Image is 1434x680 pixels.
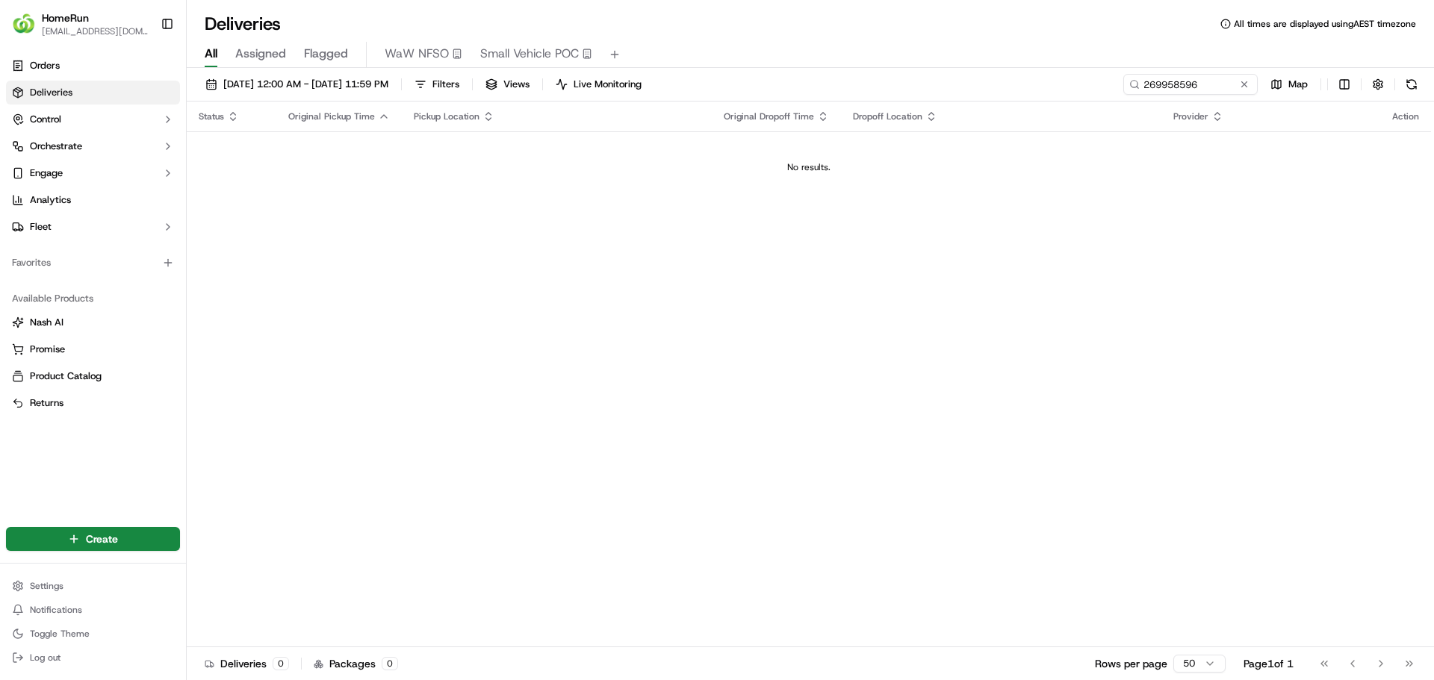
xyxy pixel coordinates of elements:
[6,575,180,596] button: Settings
[254,147,272,165] button: Start new chat
[6,251,180,275] div: Favorites
[205,656,289,671] div: Deliveries
[30,220,52,234] span: Fleet
[9,210,120,237] a: 📗Knowledge Base
[1288,78,1308,91] span: Map
[414,110,479,122] span: Pickup Location
[385,45,449,63] span: WaW NFSO
[288,110,375,122] span: Original Pickup Time
[30,396,63,410] span: Returns
[6,107,180,131] button: Control
[30,166,63,180] span: Engage
[12,12,36,36] img: HomeRun
[30,652,60,664] span: Log out
[30,628,90,640] span: Toggle Theme
[30,580,63,592] span: Settings
[6,54,180,78] a: Orders
[15,218,27,230] div: 📗
[15,60,272,84] p: Welcome 👋
[42,25,149,37] button: [EMAIL_ADDRESS][DOMAIN_NAME]
[120,210,246,237] a: 💻API Documentation
[408,74,466,95] button: Filters
[1401,74,1422,95] button: Refresh
[480,45,579,63] span: Small Vehicle POC
[6,161,180,185] button: Engage
[39,96,269,112] input: Got a question? Start typing here...
[6,6,155,42] button: HomeRunHomeRun[EMAIL_ADDRESS][DOMAIN_NAME]
[199,110,224,122] span: Status
[6,188,180,212] a: Analytics
[15,15,45,45] img: Nash
[853,110,922,122] span: Dropoff Location
[314,656,398,671] div: Packages
[30,86,72,99] span: Deliveries
[432,78,459,91] span: Filters
[6,364,180,388] button: Product Catalog
[51,157,189,169] div: We're available if you need us!
[149,253,181,264] span: Pylon
[126,218,138,230] div: 💻
[205,45,217,63] span: All
[479,74,536,95] button: Views
[30,193,71,207] span: Analytics
[1173,110,1208,122] span: Provider
[15,143,42,169] img: 1736555255976-a54dd68f-1ca7-489b-9aae-adbdc363a1c4
[273,657,289,670] div: 0
[6,215,180,239] button: Fleet
[6,623,180,644] button: Toggle Theme
[6,391,180,415] button: Returns
[30,343,65,356] span: Promise
[30,140,82,153] span: Orchestrate
[12,369,174,383] a: Product Catalog
[12,316,174,329] a: Nash AI
[30,59,60,72] span: Orders
[382,657,398,670] div: 0
[205,12,281,36] h1: Deliveries
[1095,656,1167,671] p: Rows per page
[12,396,174,410] a: Returns
[86,531,118,546] span: Create
[42,10,89,25] button: HomeRun
[6,134,180,158] button: Orchestrate
[235,45,286,63] span: Assigned
[6,81,180,105] a: Deliveries
[503,78,530,91] span: Views
[51,143,245,157] div: Start new chat
[12,343,174,356] a: Promise
[6,337,180,361] button: Promise
[6,311,180,334] button: Nash AI
[193,161,1425,173] div: No results.
[223,78,388,91] span: [DATE] 12:00 AM - [DATE] 11:59 PM
[6,647,180,668] button: Log out
[6,287,180,311] div: Available Products
[1244,656,1294,671] div: Page 1 of 1
[1123,74,1258,95] input: Type to search
[6,527,180,551] button: Create
[304,45,348,63] span: Flagged
[30,604,82,616] span: Notifications
[141,216,240,231] span: API Documentation
[1234,18,1416,30] span: All times are displayed using AEST timezone
[1392,110,1419,122] div: Action
[574,78,642,91] span: Live Monitoring
[199,74,395,95] button: [DATE] 12:00 AM - [DATE] 11:59 PM
[30,316,63,329] span: Nash AI
[105,252,181,264] a: Powered byPylon
[6,599,180,620] button: Notifications
[30,113,61,126] span: Control
[30,369,102,383] span: Product Catalog
[30,216,114,231] span: Knowledge Base
[724,110,814,122] span: Original Dropoff Time
[1264,74,1314,95] button: Map
[549,74,648,95] button: Live Monitoring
